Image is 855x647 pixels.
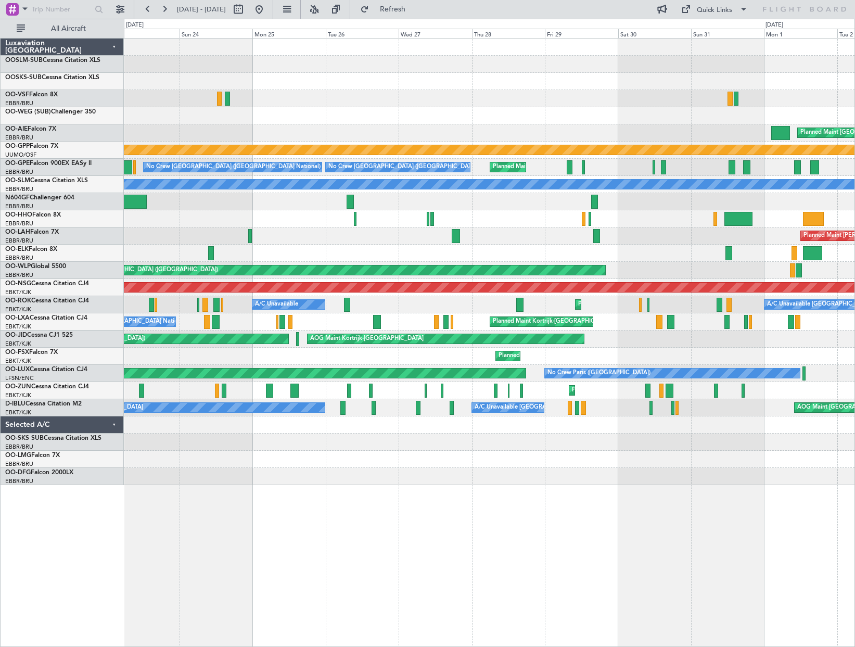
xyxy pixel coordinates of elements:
span: OO-JID [5,332,27,338]
span: Refresh [371,6,415,13]
span: OOSKS-SUB [5,74,42,81]
span: OO-WEG (SUB) [5,109,51,115]
a: EBBR/BRU [5,271,33,279]
div: Sat 30 [618,29,691,38]
span: OO-SKS SUB [5,435,44,441]
div: No Crew Paris ([GEOGRAPHIC_DATA]) [547,365,650,381]
a: OO-WLPGlobal 5500 [5,263,66,270]
a: EBKT/KJK [5,288,31,296]
span: OO-SLM [5,177,30,184]
div: Sat 23 [106,29,179,38]
a: EBBR/BRU [5,237,33,245]
a: EBBR/BRU [5,168,33,176]
div: Sun 24 [180,29,252,38]
a: OO-WEG (SUB)Challenger 350 [5,109,96,115]
a: OOSKS-SUBCessna Citation XLS [5,74,99,81]
div: Tue 26 [326,29,399,38]
a: OO-VSFFalcon 8X [5,92,58,98]
div: Sun 31 [691,29,764,38]
span: OO-LAH [5,229,30,235]
div: Planned Maint [GEOGRAPHIC_DATA] ([GEOGRAPHIC_DATA] National) [493,159,681,175]
div: Quick Links [697,5,732,16]
div: Planned Maint Kortrijk-[GEOGRAPHIC_DATA] [499,348,620,364]
a: OO-DFGFalcon 2000LX [5,470,73,476]
span: OO-ELK [5,246,29,252]
div: Planned Maint Kortrijk-[GEOGRAPHIC_DATA] [578,297,699,312]
a: OO-LAHFalcon 7X [5,229,59,235]
a: EBBR/BRU [5,477,33,485]
span: OO-AIE [5,126,28,132]
div: [DATE] [126,21,144,30]
div: Mon 1 [764,29,837,38]
a: OO-ZUNCessna Citation CJ4 [5,384,89,390]
div: A/C Unavailable [255,297,298,312]
a: EBBR/BRU [5,220,33,227]
a: EBKT/KJK [5,306,31,313]
div: Thu 28 [472,29,545,38]
span: OO-GPE [5,160,30,167]
a: OO-LXACessna Citation CJ4 [5,315,87,321]
span: OO-NSG [5,281,31,287]
a: EBKT/KJK [5,323,31,331]
a: OO-ROKCessna Citation CJ4 [5,298,89,304]
div: A/C Unavailable [GEOGRAPHIC_DATA]-[GEOGRAPHIC_DATA] [475,400,641,415]
a: EBBR/BRU [5,254,33,262]
a: OO-SLMCessna Citation XLS [5,177,88,184]
div: Planned Maint [GEOGRAPHIC_DATA] ([GEOGRAPHIC_DATA]) [54,262,218,278]
a: EBBR/BRU [5,134,33,142]
span: OO-VSF [5,92,29,98]
a: OO-AIEFalcon 7X [5,126,56,132]
span: All Aircraft [27,25,110,32]
span: OO-LUX [5,366,30,373]
span: [DATE] - [DATE] [177,5,226,14]
div: Planned Maint Kortrijk-[GEOGRAPHIC_DATA] [572,383,693,398]
span: OOSLM-SUB [5,57,43,64]
a: N604GFChallenger 604 [5,195,74,201]
a: OO-JIDCessna CJ1 525 [5,332,73,338]
a: EBBR/BRU [5,202,33,210]
a: EBBR/BRU [5,460,33,468]
span: OO-FSX [5,349,29,356]
a: EBKT/KJK [5,357,31,365]
span: OO-DFG [5,470,31,476]
a: OO-SKS SUBCessna Citation XLS [5,435,101,441]
a: EBBR/BRU [5,185,33,193]
span: OO-HHO [5,212,32,218]
div: Planned Maint Kortrijk-[GEOGRAPHIC_DATA] [493,314,614,329]
a: D-IBLUCessna Citation M2 [5,401,82,407]
div: Mon 25 [252,29,325,38]
a: EBBR/BRU [5,99,33,107]
a: EBKT/KJK [5,391,31,399]
a: OO-LMGFalcon 7X [5,452,60,459]
div: Fri 29 [545,29,618,38]
span: N604GF [5,195,30,201]
div: Wed 27 [399,29,471,38]
button: Quick Links [676,1,753,18]
span: OO-LMG [5,452,31,459]
button: Refresh [355,1,418,18]
span: OO-ZUN [5,384,31,390]
div: AOG Maint Kortrijk-[GEOGRAPHIC_DATA] [310,331,424,347]
span: OO-GPP [5,143,30,149]
button: All Aircraft [11,20,113,37]
a: OO-NSGCessna Citation CJ4 [5,281,89,287]
a: OO-LUXCessna Citation CJ4 [5,366,87,373]
a: OOSLM-SUBCessna Citation XLS [5,57,100,64]
span: OO-ROK [5,298,31,304]
div: No Crew [GEOGRAPHIC_DATA] ([GEOGRAPHIC_DATA] National) [146,159,321,175]
a: EBBR/BRU [5,443,33,451]
a: OO-GPEFalcon 900EX EASy II [5,160,92,167]
a: UUMO/OSF [5,151,36,159]
a: OO-FSXFalcon 7X [5,349,58,356]
a: LFSN/ENC [5,374,34,382]
div: [DATE] [765,21,783,30]
a: EBKT/KJK [5,340,31,348]
span: D-IBLU [5,401,25,407]
a: OO-ELKFalcon 8X [5,246,57,252]
span: OO-WLP [5,263,31,270]
div: No Crew [GEOGRAPHIC_DATA] ([GEOGRAPHIC_DATA] National) [328,159,503,175]
input: Trip Number [32,2,92,17]
a: EBKT/KJK [5,409,31,416]
a: OO-GPPFalcon 7X [5,143,58,149]
a: OO-HHOFalcon 8X [5,212,61,218]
